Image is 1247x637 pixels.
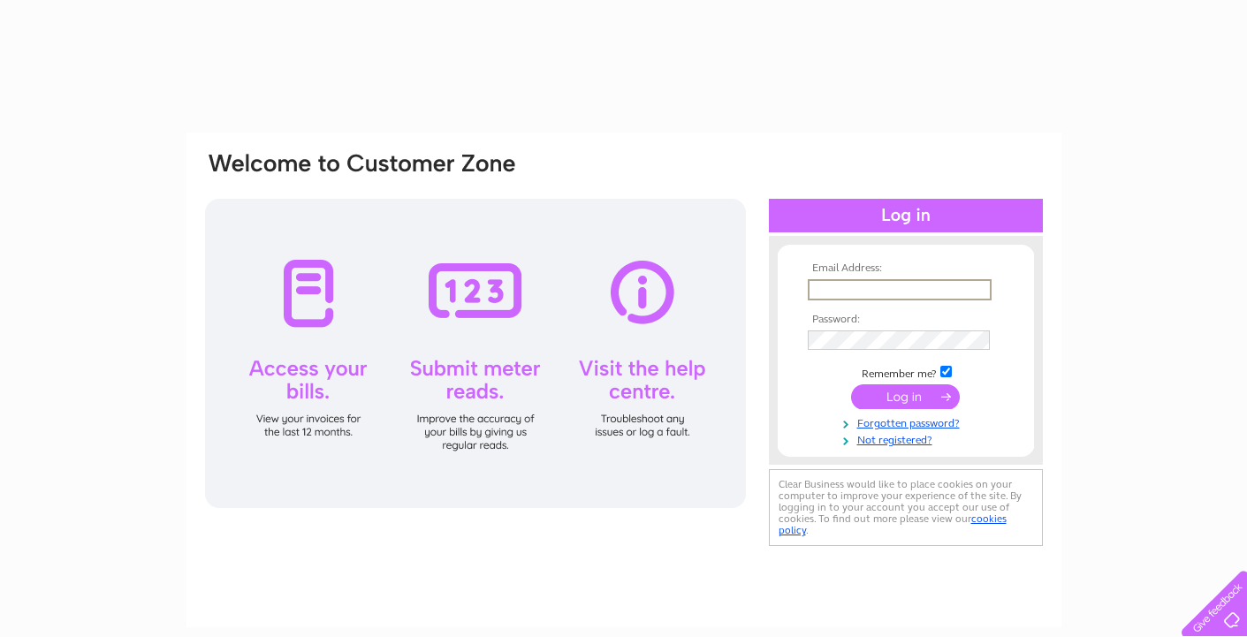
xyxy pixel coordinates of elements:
[803,363,1008,381] td: Remember me?
[779,512,1007,536] a: cookies policy
[803,314,1008,326] th: Password:
[808,430,1008,447] a: Not registered?
[803,262,1008,275] th: Email Address:
[769,469,1043,546] div: Clear Business would like to place cookies on your computer to improve your experience of the sit...
[851,384,960,409] input: Submit
[808,413,1008,430] a: Forgotten password?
